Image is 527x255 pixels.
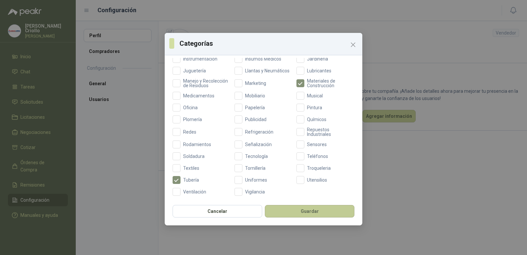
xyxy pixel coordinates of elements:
[242,105,267,110] span: Papelería
[173,205,262,217] button: Cancelar
[180,190,209,194] span: Ventilación
[180,38,358,48] h3: Categorías
[242,190,267,194] span: Vigilancia
[304,93,325,98] span: Musical
[304,166,333,170] span: Troqueleria
[242,81,269,86] span: Marketing
[304,142,329,147] span: Sensores
[180,154,207,159] span: Soldadura
[304,105,325,110] span: Pintura
[180,166,202,170] span: Textiles
[242,178,270,182] span: Uniformes
[304,154,331,159] span: Teléfonos
[180,130,199,134] span: Redes
[242,142,274,147] span: Señalización
[304,178,330,182] span: Utensilios
[242,166,268,170] span: Tornillería
[180,117,205,122] span: Plomería
[180,68,208,73] span: Juguetería
[242,57,284,61] span: Insumos Médicos
[242,130,276,134] span: Refrigeración
[304,117,329,122] span: Químicos
[348,39,358,50] button: Close
[304,57,331,61] span: Jardinería
[180,142,214,147] span: Rodamientos
[180,178,202,182] span: Tubería
[180,105,200,110] span: Oficina
[242,93,268,98] span: Mobiliario
[265,205,354,217] button: Guardar
[180,79,231,88] span: Manejo y Recolección de Residuos
[242,68,292,73] span: Llantas y Neumáticos
[180,57,220,61] span: Instrumentación
[180,93,217,98] span: Medicamentos
[304,79,354,88] span: Materiales de Construcción
[304,127,354,137] span: Repuestos Industriales
[304,68,334,73] span: Lubricantes
[242,154,270,159] span: Tecnología
[242,117,269,122] span: Publicidad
